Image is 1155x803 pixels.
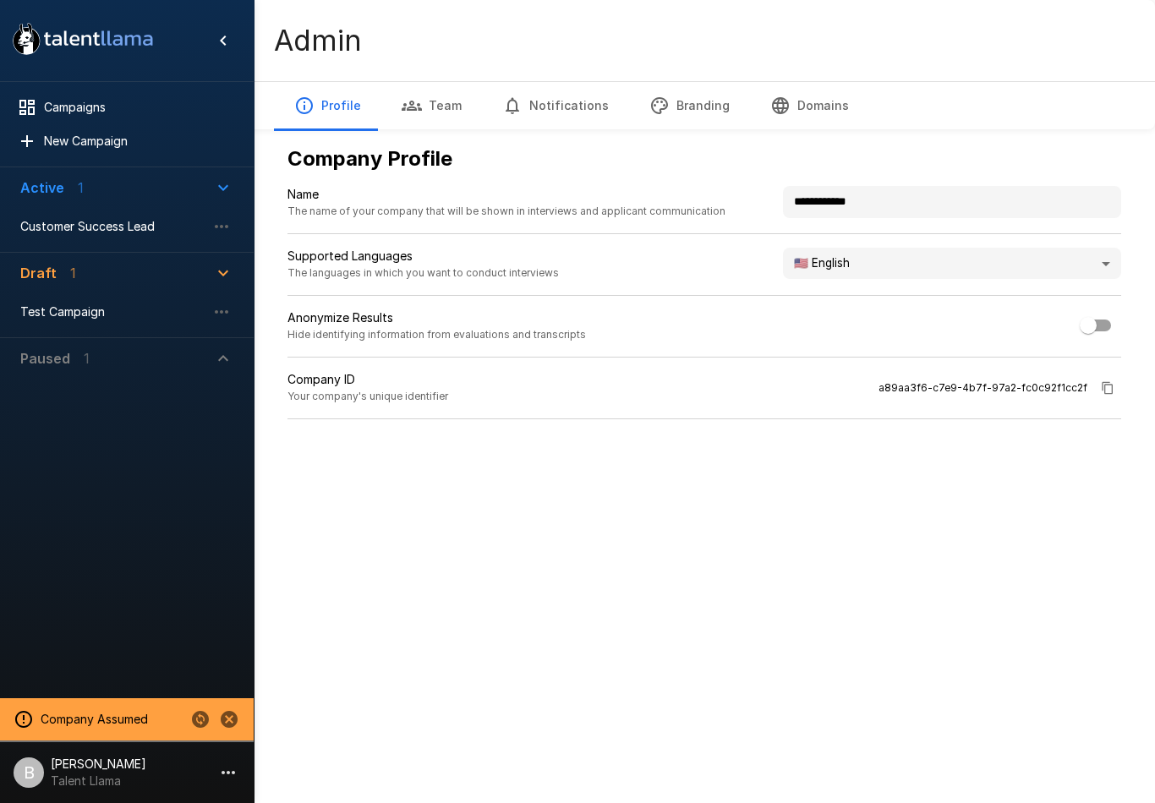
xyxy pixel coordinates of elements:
[287,203,725,220] span: The name of your company that will be shown in interviews and applicant communication
[287,265,559,281] span: The languages in which you want to conduct interviews
[287,248,559,265] p: Supported Languages
[287,309,586,326] p: Anonymize Results
[629,82,750,129] button: Branding
[287,388,448,405] span: Your company's unique identifier
[879,380,1087,396] span: a89aa3f6-c7e9-4b7f-97a2-fc0c92f1cc2f
[274,82,381,129] button: Profile
[287,145,1121,172] h5: Company Profile
[287,186,725,203] p: Name
[750,82,869,129] button: Domains
[287,326,586,343] span: Hide identifying information from evaluations and transcripts
[783,248,1121,280] div: 🇺🇸 English
[274,23,362,58] h4: Admin
[482,82,629,129] button: Notifications
[287,371,448,388] p: Company ID
[381,82,482,129] button: Team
